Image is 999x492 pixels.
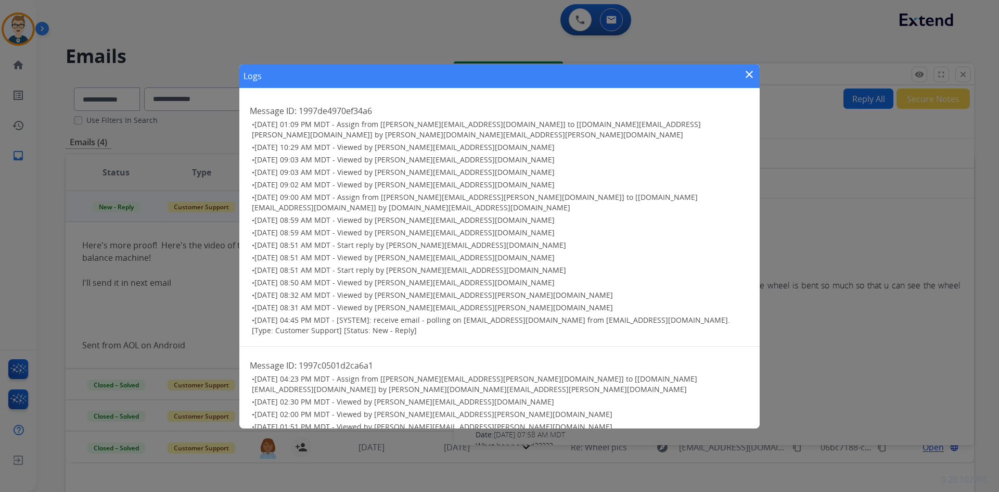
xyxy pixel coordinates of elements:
[254,409,612,419] span: [DATE] 02:00 PM MDT - Viewed by [PERSON_NAME][EMAIL_ADDRESS][PERSON_NAME][DOMAIN_NAME]
[252,315,749,336] h3: •
[250,360,297,371] span: Message ID:
[252,422,749,432] h3: •
[254,228,555,237] span: [DATE] 08:59 AM MDT - Viewed by [PERSON_NAME][EMAIL_ADDRESS][DOMAIN_NAME]
[252,374,697,394] span: [DATE] 04:23 PM MDT - Assign from [[PERSON_NAME][EMAIL_ADDRESS][PERSON_NAME][DOMAIN_NAME]] to [[D...
[252,215,749,225] h3: •
[254,397,554,407] span: [DATE] 02:30 PM MDT - Viewed by [PERSON_NAME][EMAIL_ADDRESS][DOMAIN_NAME]
[299,360,373,371] span: 1997c0501d2ca6a1
[254,302,613,312] span: [DATE] 08:31 AM MDT - Viewed by [PERSON_NAME][EMAIL_ADDRESS][PERSON_NAME][DOMAIN_NAME]
[254,180,555,190] span: [DATE] 09:02 AM MDT - Viewed by [PERSON_NAME][EMAIL_ADDRESS][DOMAIN_NAME]
[252,180,749,190] h3: •
[252,155,749,165] h3: •
[252,192,749,213] h3: •
[254,215,555,225] span: [DATE] 08:59 AM MDT - Viewed by [PERSON_NAME][EMAIL_ADDRESS][DOMAIN_NAME]
[252,142,749,153] h3: •
[254,422,612,432] span: [DATE] 01:51 PM MDT - Viewed by [PERSON_NAME][EMAIL_ADDRESS][PERSON_NAME][DOMAIN_NAME]
[252,192,698,212] span: [DATE] 09:00 AM MDT - Assign from [[PERSON_NAME][EMAIL_ADDRESS][PERSON_NAME][DOMAIN_NAME]] to [[D...
[252,228,749,238] h3: •
[299,105,372,117] span: 1997de4970ef34a6
[252,302,749,313] h3: •
[254,167,555,177] span: [DATE] 09:03 AM MDT - Viewed by [PERSON_NAME][EMAIL_ADDRESS][DOMAIN_NAME]
[252,397,749,407] h3: •
[254,240,566,250] span: [DATE] 08:51 AM MDT - Start reply by [PERSON_NAME][EMAIL_ADDRESS][DOMAIN_NAME]
[254,155,555,165] span: [DATE] 09:03 AM MDT - Viewed by [PERSON_NAME][EMAIL_ADDRESS][DOMAIN_NAME]
[743,68,755,81] mat-icon: close
[252,315,730,335] span: [DATE] 04:45 PM MDT - [SYSTEM]: receive email - polling on [EMAIL_ADDRESS][DOMAIN_NAME] from [EMA...
[252,119,701,140] span: [DATE] 01:09 PM MDT - Assign from [[PERSON_NAME][EMAIL_ADDRESS][DOMAIN_NAME]] to [[DOMAIN_NAME][E...
[252,265,749,275] h3: •
[941,473,989,486] p: 0.20.1027RC
[252,374,749,395] h3: •
[252,253,749,263] h3: •
[252,119,749,140] h3: •
[252,277,749,288] h3: •
[250,105,297,117] span: Message ID:
[252,240,749,250] h3: •
[254,142,555,152] span: [DATE] 10:29 AM MDT - Viewed by [PERSON_NAME][EMAIL_ADDRESS][DOMAIN_NAME]
[254,277,555,287] span: [DATE] 08:50 AM MDT - Viewed by [PERSON_NAME][EMAIL_ADDRESS][DOMAIN_NAME]
[252,290,749,300] h3: •
[252,409,749,420] h3: •
[254,253,555,262] span: [DATE] 08:51 AM MDT - Viewed by [PERSON_NAME][EMAIL_ADDRESS][DOMAIN_NAME]
[254,265,566,275] span: [DATE] 08:51 AM MDT - Start reply by [PERSON_NAME][EMAIL_ADDRESS][DOMAIN_NAME]
[252,167,749,178] h3: •
[254,290,613,300] span: [DATE] 08:32 AM MDT - Viewed by [PERSON_NAME][EMAIL_ADDRESS][PERSON_NAME][DOMAIN_NAME]
[244,70,262,82] h1: Logs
